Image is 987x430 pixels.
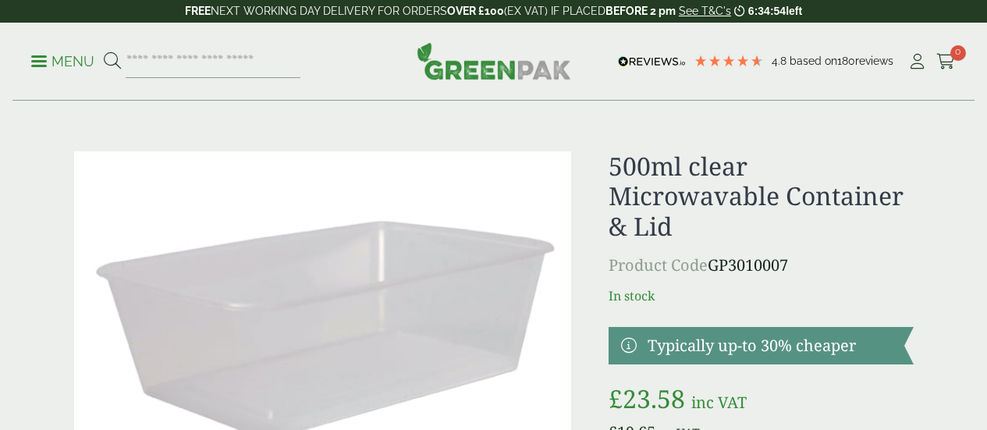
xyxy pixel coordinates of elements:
i: Cart [936,54,956,69]
span: Product Code [609,254,708,275]
p: Menu [31,52,94,71]
i: My Account [907,54,927,69]
a: Menu [31,52,94,68]
p: In stock [609,286,914,305]
span: 0 [950,45,966,61]
a: See T&C's [679,5,731,17]
h1: 500ml clear Microwavable Container & Lid [609,151,914,241]
span: 180 [837,55,855,67]
span: reviews [855,55,893,67]
img: REVIEWS.io [618,56,686,67]
strong: OVER £100 [447,5,504,17]
div: 4.78 Stars [694,54,764,68]
span: 4.8 [772,55,790,67]
span: 6:34:54 [748,5,786,17]
p: GP3010007 [609,254,914,277]
strong: BEFORE 2 pm [605,5,676,17]
span: £ [609,382,623,415]
span: inc VAT [691,392,747,413]
img: GreenPak Supplies [417,42,571,80]
span: left [786,5,802,17]
span: Based on [790,55,837,67]
bdi: 23.58 [609,382,685,415]
a: 0 [936,50,956,73]
strong: FREE [185,5,211,17]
